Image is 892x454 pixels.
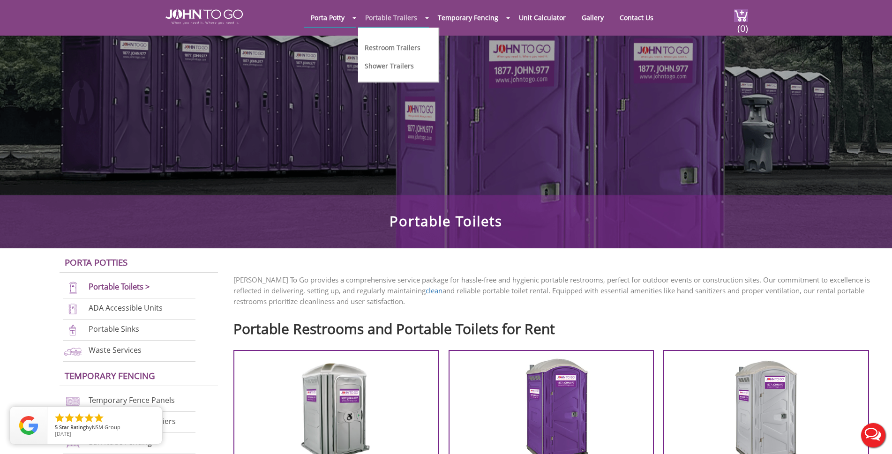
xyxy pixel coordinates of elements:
[575,8,611,27] a: Gallery
[63,303,83,315] img: ADA-units-new.png
[89,281,150,292] a: Portable Toilets >
[233,275,878,307] p: [PERSON_NAME] To Go provides a comprehensive service package for hassle-free and hygienic portabl...
[89,395,175,405] a: Temporary Fence Panels
[89,437,152,447] a: Barricade Fencing
[431,8,505,27] a: Temporary Fencing
[89,345,142,355] a: Waste Services
[55,424,155,431] span: by
[734,9,748,22] img: cart a
[737,15,748,35] span: (0)
[89,324,139,334] a: Portable Sinks
[65,370,155,381] a: Temporary Fencing
[358,8,424,27] a: Portable Trailers
[304,8,352,27] a: Porta Potty
[855,417,892,454] button: Live Chat
[426,286,442,295] a: clean
[512,8,573,27] a: Unit Calculator
[83,412,95,424] li: 
[55,424,58,431] span: 5
[92,424,120,431] span: NSM Group
[63,345,83,357] img: waste-services-new.png
[65,256,127,268] a: Porta Potties
[63,395,83,408] img: chan-link-fencing-new.png
[613,8,660,27] a: Contact Us
[74,412,85,424] li: 
[63,282,83,294] img: portable-toilets-new.png
[165,9,243,24] img: JOHN to go
[233,316,878,336] h2: Portable Restrooms and Portable Toilets for Rent
[63,324,83,336] img: portable-sinks-new.png
[59,424,86,431] span: Star Rating
[89,303,163,313] a: ADA Accessible Units
[93,412,105,424] li: 
[54,412,65,424] li: 
[55,430,71,437] span: [DATE]
[19,416,38,435] img: Review Rating
[64,412,75,424] li: 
